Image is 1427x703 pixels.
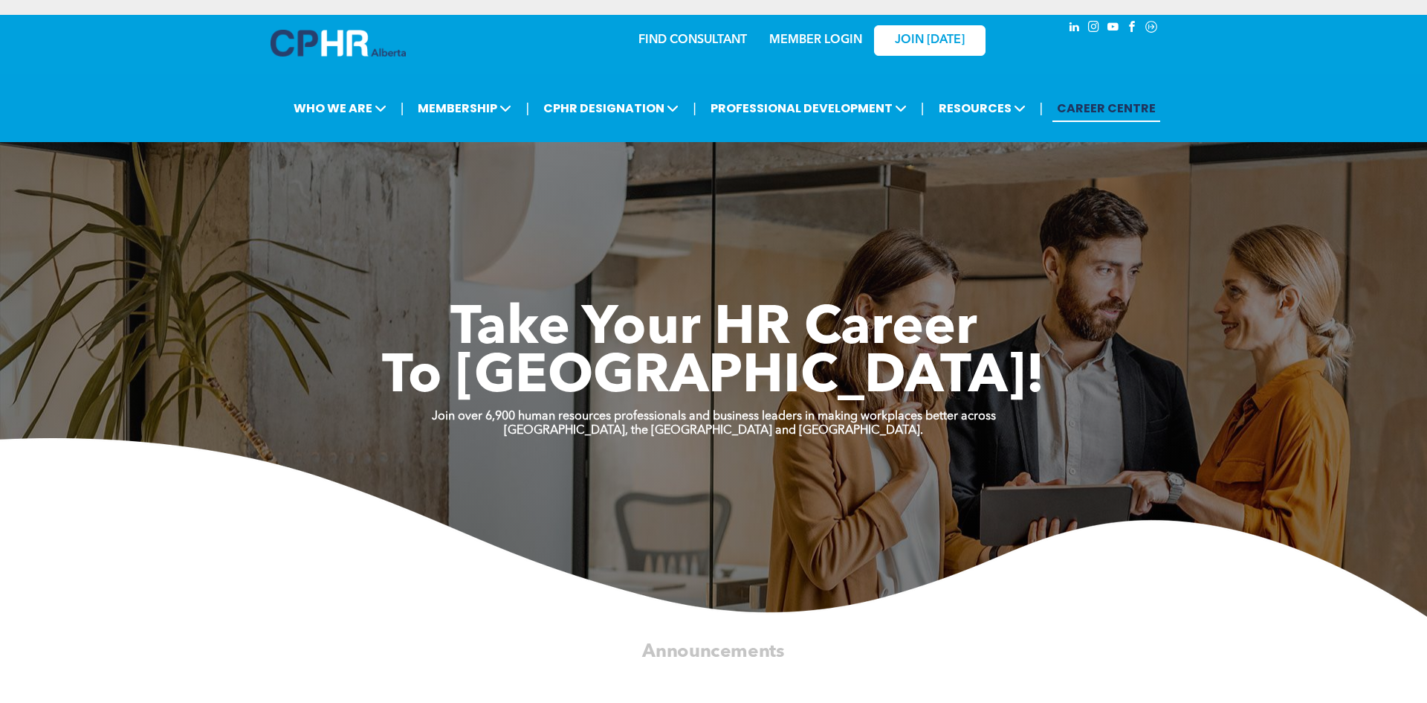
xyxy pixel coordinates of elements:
a: linkedin [1066,19,1082,39]
li: | [921,93,925,123]
span: Take Your HR Career [450,303,977,356]
li: | [693,93,696,123]
li: | [1040,93,1043,123]
a: facebook [1124,19,1140,39]
a: JOIN [DATE] [874,25,986,56]
a: instagram [1085,19,1101,39]
span: CPHR DESIGNATION [539,94,683,122]
li: | [401,93,404,123]
a: MEMBER LOGIN [769,34,862,46]
li: | [525,93,529,123]
a: CAREER CENTRE [1052,94,1160,122]
a: youtube [1104,19,1121,39]
img: A blue and white logo for cp alberta [271,30,406,57]
a: Social network [1143,19,1159,39]
strong: [GEOGRAPHIC_DATA], the [GEOGRAPHIC_DATA] and [GEOGRAPHIC_DATA]. [504,425,923,437]
span: RESOURCES [934,94,1030,122]
span: Announcements [642,642,785,660]
span: WHO WE ARE [289,94,391,122]
span: JOIN [DATE] [895,33,965,48]
span: To [GEOGRAPHIC_DATA]! [382,351,1045,405]
strong: Join over 6,900 human resources professionals and business leaders in making workplaces better ac... [432,411,996,423]
span: MEMBERSHIP [413,94,516,122]
a: FIND CONSULTANT [638,34,747,46]
span: PROFESSIONAL DEVELOPMENT [706,94,911,122]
